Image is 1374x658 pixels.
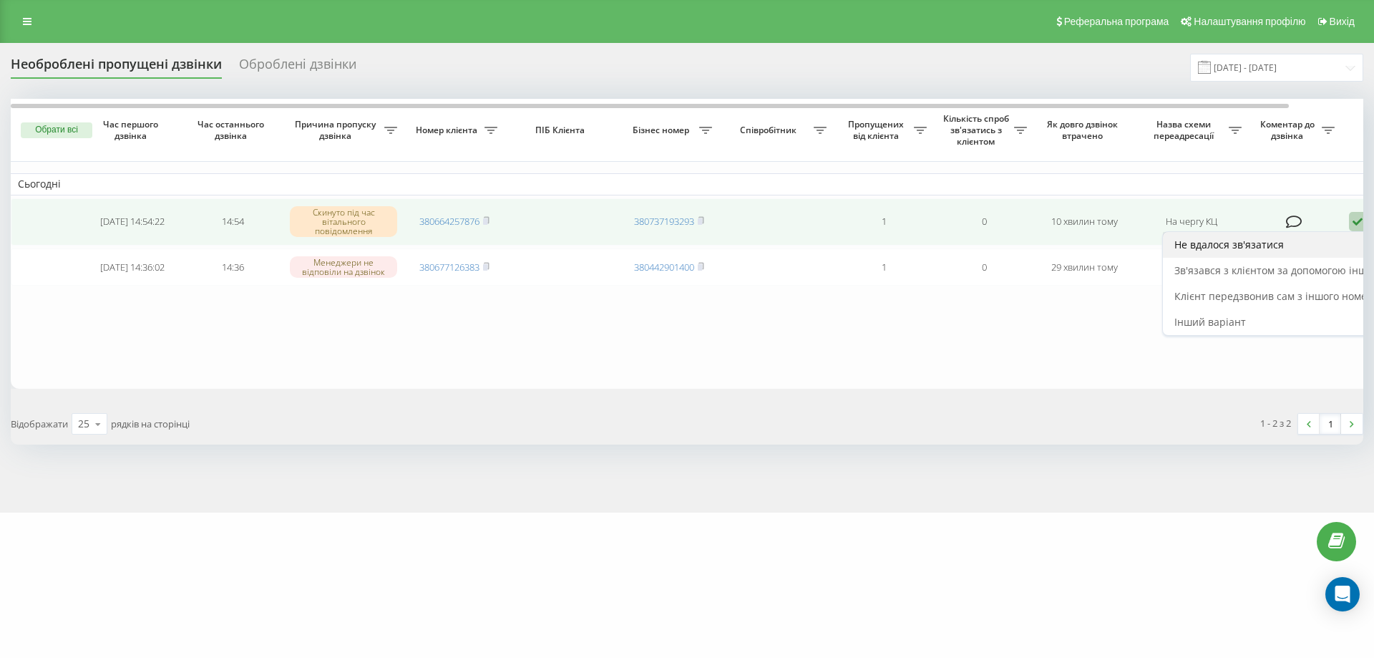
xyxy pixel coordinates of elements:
[290,206,397,238] div: Скинуто під час вітального повідомлення
[21,122,92,138] button: Обрати всі
[1034,248,1134,286] td: 29 хвилин тому
[726,125,814,136] span: Співробітник
[1034,198,1134,246] td: 10 хвилин тому
[634,215,694,228] a: 380737193293
[1134,248,1249,286] td: На чергу КЦ
[1194,16,1305,27] span: Налаштування профілю
[934,198,1034,246] td: 0
[411,125,484,136] span: Номер клієнта
[239,57,356,79] div: Оброблені дзвінки
[626,125,699,136] span: Бізнес номер
[82,248,182,286] td: [DATE] 14:36:02
[419,215,479,228] a: 380664257876
[11,417,68,430] span: Відображати
[1064,16,1169,27] span: Реферальна програма
[1141,119,1229,141] span: Назва схеми переадресації
[1174,315,1246,329] span: Інший варіант
[1320,414,1341,434] a: 1
[82,198,182,246] td: [DATE] 14:54:22
[934,248,1034,286] td: 0
[194,119,271,141] span: Час останнього дзвінка
[834,248,934,286] td: 1
[834,198,934,246] td: 1
[182,248,283,286] td: 14:36
[1330,16,1355,27] span: Вихід
[1260,416,1291,430] div: 1 - 2 з 2
[1134,198,1249,246] td: На чергу КЦ
[111,417,190,430] span: рядків на сторінці
[78,417,89,431] div: 25
[517,125,607,136] span: ПІБ Клієнта
[290,256,397,278] div: Менеджери не відповіли на дзвінок
[11,57,222,79] div: Необроблені пропущені дзвінки
[419,261,479,274] a: 380677126383
[1325,577,1360,611] div: Open Intercom Messenger
[841,119,914,141] span: Пропущених від клієнта
[941,113,1014,147] span: Кількість спроб зв'язатись з клієнтом
[634,261,694,274] a: 380442901400
[1256,119,1322,141] span: Коментар до дзвінка
[182,198,283,246] td: 14:54
[290,119,384,141] span: Причина пропуску дзвінка
[1174,238,1284,251] span: Не вдалося зв'язатися
[1046,119,1123,141] span: Як довго дзвінок втрачено
[94,119,171,141] span: Час першого дзвінка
